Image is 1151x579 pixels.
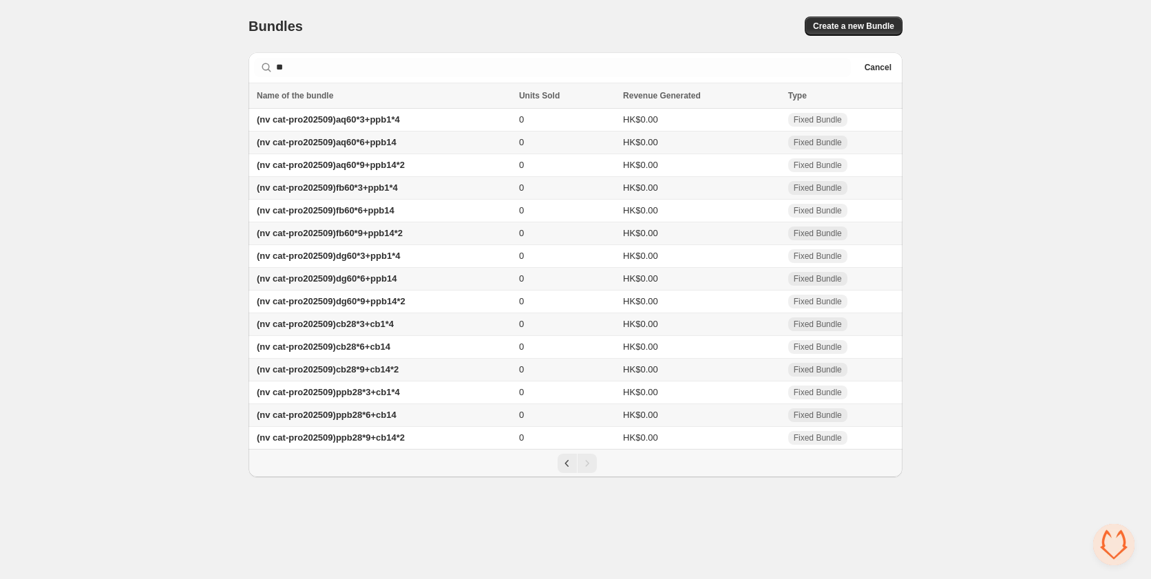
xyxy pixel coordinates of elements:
[257,319,394,329] span: (nv cat-pro202509)cb28*3+cb1*4
[519,364,524,375] span: 0
[257,89,511,103] div: Name of the bundle
[623,364,658,375] span: HK$0.00
[519,387,524,397] span: 0
[519,273,524,284] span: 0
[257,137,397,147] span: (nv cat-pro202509)aq60*6+ppb14
[257,182,398,193] span: (nv cat-pro202509)fb60*3+ppb1*4
[257,296,405,306] span: (nv cat-pro202509)dg60*9+ppb14*2
[794,228,842,239] span: Fixed Bundle
[519,114,524,125] span: 0
[794,182,842,193] span: Fixed Bundle
[519,137,524,147] span: 0
[794,319,842,330] span: Fixed Bundle
[623,89,715,103] button: Revenue Generated
[623,341,658,352] span: HK$0.00
[519,182,524,193] span: 0
[623,160,658,170] span: HK$0.00
[623,182,658,193] span: HK$0.00
[519,205,524,215] span: 0
[257,114,400,125] span: (nv cat-pro202509)aq60*3+ppb1*4
[623,319,658,329] span: HK$0.00
[257,432,405,443] span: (nv cat-pro202509)ppb28*9+cb14*2
[257,160,405,170] span: (nv cat-pro202509)aq60*9+ppb14*2
[519,251,524,261] span: 0
[257,205,394,215] span: (nv cat-pro202509)fb60*6+ppb14
[623,137,658,147] span: HK$0.00
[257,273,397,284] span: (nv cat-pro202509)dg60*6+ppb14
[788,89,894,103] div: Type
[623,432,658,443] span: HK$0.00
[805,17,902,36] button: Create a new Bundle
[519,160,524,170] span: 0
[519,296,524,306] span: 0
[794,341,842,352] span: Fixed Bundle
[249,449,902,477] nav: Pagination
[623,273,658,284] span: HK$0.00
[623,296,658,306] span: HK$0.00
[794,410,842,421] span: Fixed Bundle
[257,251,400,261] span: (nv cat-pro202509)dg60*3+ppb1*4
[257,341,390,352] span: (nv cat-pro202509)cb28*6+cb14
[794,432,842,443] span: Fixed Bundle
[859,59,897,76] button: Cancel
[257,410,397,420] span: (nv cat-pro202509)ppb28*6+cb14
[623,89,701,103] span: Revenue Generated
[794,114,842,125] span: Fixed Bundle
[813,21,894,32] span: Create a new Bundle
[519,319,524,329] span: 0
[519,89,573,103] button: Units Sold
[519,432,524,443] span: 0
[519,89,560,103] span: Units Sold
[794,137,842,148] span: Fixed Bundle
[249,18,303,34] h1: Bundles
[623,114,658,125] span: HK$0.00
[794,364,842,375] span: Fixed Bundle
[623,251,658,261] span: HK$0.00
[257,387,400,397] span: (nv cat-pro202509)ppb28*3+cb1*4
[257,364,399,375] span: (nv cat-pro202509)cb28*9+cb14*2
[1093,524,1134,565] div: 开放式聊天
[519,410,524,420] span: 0
[623,410,658,420] span: HK$0.00
[623,228,658,238] span: HK$0.00
[623,205,658,215] span: HK$0.00
[558,454,577,473] button: Previous
[519,341,524,352] span: 0
[794,160,842,171] span: Fixed Bundle
[623,387,658,397] span: HK$0.00
[865,62,891,73] span: Cancel
[794,387,842,398] span: Fixed Bundle
[519,228,524,238] span: 0
[794,205,842,216] span: Fixed Bundle
[794,251,842,262] span: Fixed Bundle
[257,228,403,238] span: (nv cat-pro202509)fb60*9+ppb14*2
[794,296,842,307] span: Fixed Bundle
[794,273,842,284] span: Fixed Bundle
